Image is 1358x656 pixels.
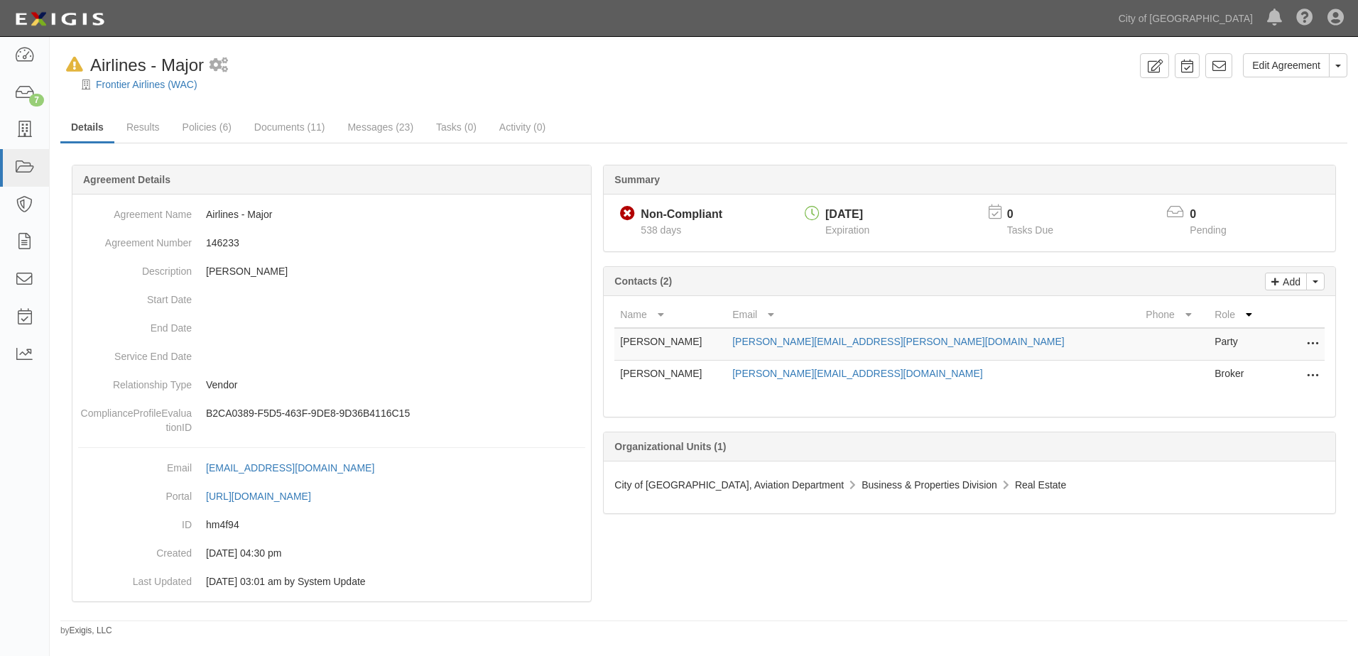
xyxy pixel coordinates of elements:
[78,567,192,589] dt: Last Updated
[78,285,192,307] dt: Start Date
[825,224,869,236] span: Expiration
[614,479,844,491] span: City of [GEOGRAPHIC_DATA], Aviation Department
[172,113,242,141] a: Policies (6)
[1190,224,1226,236] span: Pending
[78,314,192,335] dt: End Date
[1209,302,1268,328] th: Role
[862,479,997,491] span: Business & Properties Division
[60,53,204,77] div: Airlines - Major
[78,229,192,250] dt: Agreement Number
[78,200,585,229] dd: Airlines - Major
[90,55,204,75] span: Airlines - Major
[732,336,1065,347] a: [PERSON_NAME][EMAIL_ADDRESS][PERSON_NAME][DOMAIN_NAME]
[1209,328,1268,361] td: Party
[206,461,374,475] div: [EMAIL_ADDRESS][DOMAIN_NAME]
[78,510,585,539] dd: hm4f94
[337,113,424,141] a: Messages (23)
[78,539,192,560] dt: Created
[425,113,487,141] a: Tasks (0)
[732,368,982,379] a: [PERSON_NAME][EMAIL_ADDRESS][DOMAIN_NAME]
[116,113,170,141] a: Results
[11,6,109,32] img: logo-5460c22ac91f19d4615b14bd174203de0afe785f0fc80cf4dbbc73dc1793850b.png
[614,361,727,393] td: [PERSON_NAME]
[78,200,192,222] dt: Agreement Name
[614,328,727,361] td: [PERSON_NAME]
[78,539,585,567] dd: [DATE] 04:30 pm
[825,207,869,223] div: [DATE]
[614,441,726,452] b: Organizational Units (1)
[60,625,112,637] small: by
[96,79,197,90] a: Frontier Airlines (WAC)
[1243,53,1330,77] a: Edit Agreement
[78,342,192,363] dt: Service End Date
[78,371,192,392] dt: Relationship Type
[78,567,585,596] dd: [DATE] 03:01 am by System Update
[78,510,192,532] dt: ID
[83,174,170,185] b: Agreement Details
[1015,479,1066,491] span: Real Estate
[614,174,660,185] b: Summary
[210,58,228,73] i: 1 scheduled workflow
[1007,207,1071,223] p: 0
[78,482,192,503] dt: Portal
[66,58,83,72] i: In Default since 08/05/2025
[78,399,192,434] dt: ComplianceProfileEvaluationID
[614,302,727,328] th: Name
[489,113,556,141] a: Activity (0)
[1007,224,1053,236] span: Tasks Due
[1279,273,1300,290] p: Add
[1296,10,1313,27] i: Help Center - Complianz
[206,462,390,474] a: [EMAIL_ADDRESS][DOMAIN_NAME]
[641,224,681,236] span: Since 03/29/2024
[70,625,112,635] a: Exigis, LLC
[29,94,44,106] div: 7
[1112,4,1260,33] a: City of [GEOGRAPHIC_DATA]
[206,264,585,278] p: [PERSON_NAME]
[1190,207,1244,223] p: 0
[244,113,336,141] a: Documents (11)
[1140,302,1209,328] th: Phone
[78,454,192,475] dt: Email
[78,257,192,278] dt: Description
[206,406,585,420] p: B2CA0389-F5D5-463F-9DE8-9D36B4116C15
[78,371,585,399] dd: Vendor
[206,491,327,502] a: [URL][DOMAIN_NAME]
[641,207,722,223] div: Non-Compliant
[60,113,114,143] a: Details
[620,207,635,222] i: Non-Compliant
[1209,361,1268,393] td: Broker
[78,229,585,257] dd: 146233
[614,275,672,287] b: Contacts (2)
[1265,273,1307,290] a: Add
[727,302,1140,328] th: Email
